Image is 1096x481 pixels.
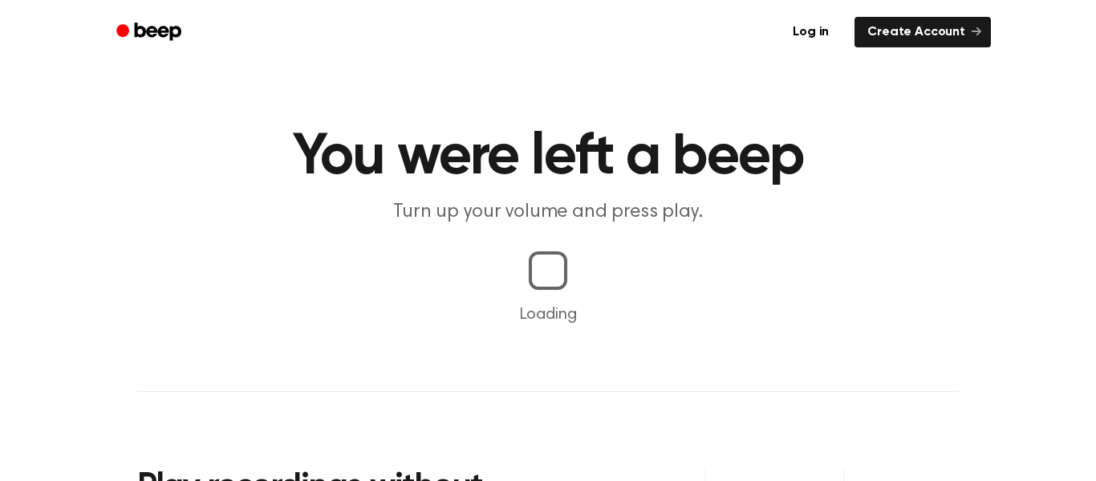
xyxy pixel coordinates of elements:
[777,14,845,51] a: Log in
[19,303,1077,327] p: Loading
[240,199,856,226] p: Turn up your volume and press play.
[105,17,196,48] a: Beep
[137,128,959,186] h1: You were left a beep
[854,17,991,47] a: Create Account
